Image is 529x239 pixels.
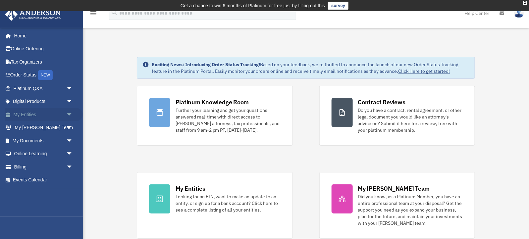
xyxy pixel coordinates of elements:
a: Events Calendar [5,173,83,187]
a: My [PERSON_NAME] Team Did you know, as a Platinum Member, you have an entire professional team at... [319,172,475,239]
a: Contract Reviews Do you have a contract, rental agreement, or other legal document you would like... [319,86,475,146]
a: Billingarrow_drop_down [5,160,83,173]
img: Anderson Advisors Platinum Portal [3,8,63,21]
a: My [PERSON_NAME] Teamarrow_drop_down [5,121,83,134]
span: arrow_drop_down [66,108,79,121]
div: Did you know, as a Platinum Member, you have an entire professional team at your disposal? Get th... [358,193,463,226]
img: User Pic [514,8,524,18]
a: Digital Productsarrow_drop_down [5,95,83,108]
div: NEW [38,70,53,80]
span: arrow_drop_down [66,147,79,161]
div: close [523,1,527,5]
span: arrow_drop_down [66,121,79,135]
a: Platinum Knowledge Room Further your learning and get your questions answered real-time with dire... [137,86,293,146]
a: My Entitiesarrow_drop_down [5,108,83,121]
a: Online Ordering [5,42,83,56]
a: Tax Organizers [5,55,83,69]
a: My Documentsarrow_drop_down [5,134,83,147]
span: arrow_drop_down [66,95,79,109]
div: My Entities [176,184,205,193]
div: Do you have a contract, rental agreement, or other legal document you would like an attorney's ad... [358,107,463,133]
div: Get a chance to win 6 months of Platinum for free just by filling out this [181,2,325,10]
a: menu [89,12,97,17]
a: Platinum Q&Aarrow_drop_down [5,82,83,95]
a: Click Here to get started! [398,68,450,74]
i: menu [89,9,97,17]
div: Contract Reviews [358,98,405,106]
a: survey [328,2,348,10]
div: Further your learning and get your questions answered real-time with direct access to [PERSON_NAM... [176,107,281,133]
a: Online Learningarrow_drop_down [5,147,83,161]
span: arrow_drop_down [66,134,79,148]
strong: Exciting News: Introducing Order Status Tracking! [152,62,260,68]
i: search [111,9,118,16]
div: Platinum Knowledge Room [176,98,249,106]
a: Order StatusNEW [5,69,83,82]
div: Based on your feedback, we're thrilled to announce the launch of our new Order Status Tracking fe... [152,61,470,74]
a: Home [5,29,79,42]
span: arrow_drop_down [66,82,79,95]
a: My Entities Looking for an EIN, want to make an update to an entity, or sign up for a bank accoun... [137,172,293,239]
span: arrow_drop_down [66,160,79,174]
div: Looking for an EIN, want to make an update to an entity, or sign up for a bank account? Click her... [176,193,281,213]
div: My [PERSON_NAME] Team [358,184,430,193]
